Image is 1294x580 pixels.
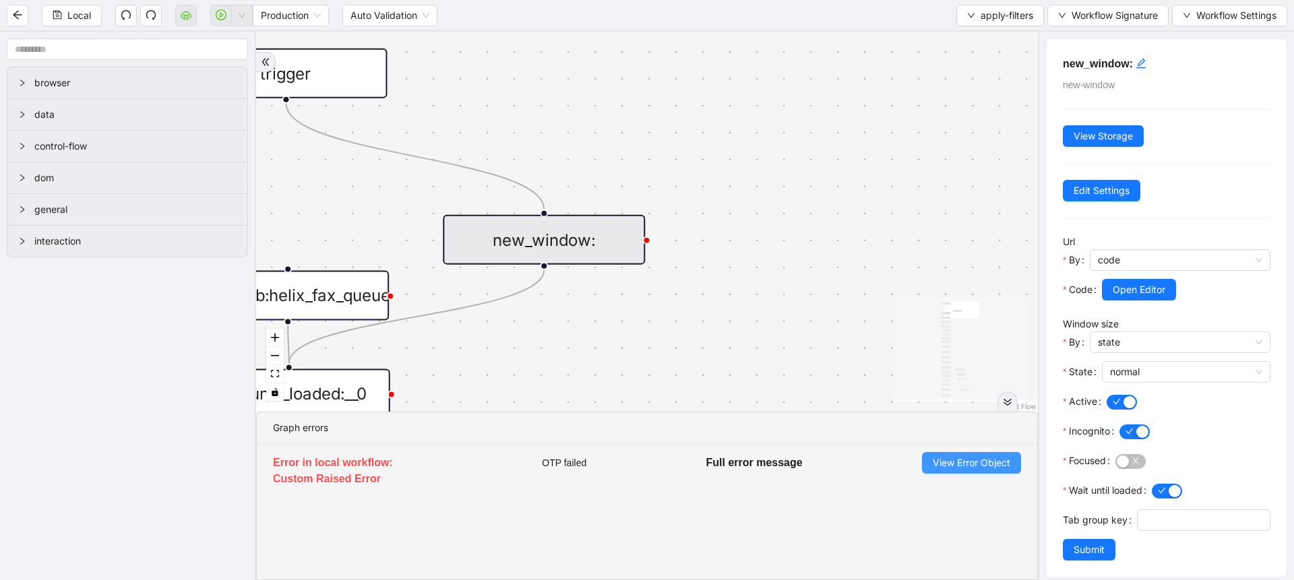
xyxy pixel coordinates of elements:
span: new-window [1063,79,1115,90]
div: data [7,99,247,130]
span: save [53,10,62,20]
button: play-circle [210,5,232,26]
span: redo [146,9,156,20]
button: saveLocal [42,5,102,26]
span: data [34,107,237,122]
span: Incognito [1069,424,1110,439]
label: Url [1063,236,1075,247]
span: right [18,205,26,214]
button: cloud-server [175,5,197,26]
span: apply-filters [981,8,1033,23]
span: Workflow Signature [1072,8,1158,23]
div: trigger [185,49,387,98]
span: right [18,142,26,150]
span: state [1098,332,1262,352]
span: interaction [34,234,237,249]
span: State [1069,364,1092,379]
span: browser [34,75,237,90]
label: Window size [1063,318,1119,329]
span: double-right [261,57,270,67]
button: fit view [266,365,284,383]
g: Edge from trigger to new_window: [286,104,544,210]
button: down [231,5,253,26]
h5: new_window: [1063,55,1270,72]
span: down [1058,11,1066,20]
span: Auto Validation [350,5,429,26]
button: toggle interactivity [266,383,284,401]
span: down [238,11,246,20]
span: play-circle [216,9,226,20]
div: control-flow [7,131,247,162]
span: Focused [1069,453,1106,468]
button: zoom out [266,347,284,365]
button: redo [140,5,162,26]
span: Wait until loaded [1069,483,1142,498]
button: undo [115,5,137,26]
span: right [18,174,26,182]
button: downWorkflow Settings [1172,5,1287,26]
span: View Storage [1074,129,1133,143]
span: View Error Object [933,455,1010,470]
button: downWorkflow Signature [1047,5,1169,26]
span: Active [1069,394,1097,409]
span: Production [261,5,321,26]
span: Edit Settings [1074,183,1130,198]
span: Open Editor [1113,282,1165,297]
span: normal [1110,362,1262,382]
span: arrow-left [12,9,23,20]
span: control-flow [34,139,237,154]
span: down [1183,11,1191,20]
span: Tab group key [1063,513,1128,527]
div: wait_until_loaded:__0 [188,368,390,418]
span: right [18,237,26,245]
button: arrow-left [7,5,28,26]
div: new_tab:helix_fax_queue [187,270,389,320]
span: right [18,110,26,119]
button: View Error Object [922,452,1021,474]
span: Submit [1074,542,1105,557]
span: OTP failed [542,455,586,470]
span: By [1069,335,1080,350]
div: click to edit id [1136,55,1146,71]
a: React Flow attribution [1001,402,1036,410]
span: code [1098,250,1262,270]
span: Local [67,8,91,23]
div: new_window: [443,215,645,265]
span: down [967,11,975,20]
span: right [18,79,26,87]
g: Edge from new_window: to wait_until_loaded:__0 [289,270,545,364]
div: interaction [7,226,247,257]
button: Open Editor [1102,279,1176,300]
button: zoom in [266,329,284,347]
span: general [34,202,237,217]
div: general [7,194,247,225]
span: cloud-server [181,9,191,20]
button: Edit Settings [1063,180,1140,201]
span: dom [34,170,237,185]
span: By [1069,253,1080,267]
span: undo [121,9,131,20]
h5: Error in local workflow: Custom Raised Error [273,455,423,487]
div: Graph errors [273,420,1021,435]
span: Workflow Settings [1196,8,1276,23]
div: browser [7,67,247,98]
span: edit [1136,58,1146,69]
span: double-right [1003,397,1012,407]
h5: Full error message [706,455,803,471]
span: Code [1069,282,1092,297]
g: Edge from new_tab:helix_fax_queue to wait_until_loaded:__0 [288,325,289,363]
div: dom [7,162,247,193]
button: Submit [1063,539,1115,560]
button: View Storage [1063,125,1144,147]
button: downapply-filters [956,5,1044,26]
